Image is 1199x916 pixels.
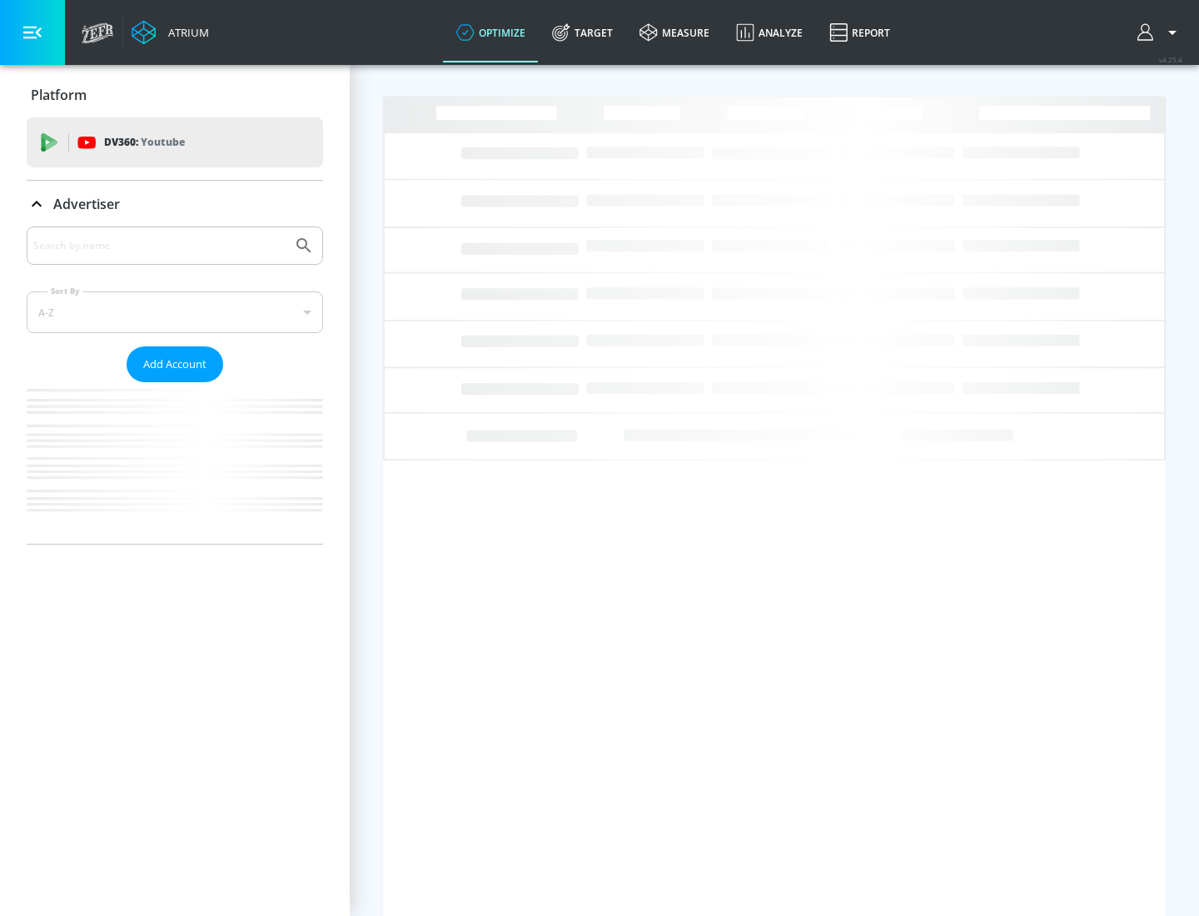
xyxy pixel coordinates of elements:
div: DV360: Youtube [27,117,323,167]
p: DV360: [104,133,185,152]
a: Target [539,2,626,62]
div: Platform [27,72,323,118]
input: Search by name [33,235,286,256]
p: Youtube [141,133,185,151]
div: A-Z [27,291,323,333]
div: Advertiser [27,227,323,544]
div: Advertiser [27,181,323,227]
span: Add Account [143,355,206,374]
a: optimize [443,2,539,62]
a: Analyze [723,2,816,62]
p: Platform [31,86,87,104]
a: Report [816,2,903,62]
p: Advertiser [53,195,120,213]
nav: list of Advertiser [27,382,323,544]
div: Atrium [162,25,209,40]
a: Atrium [132,20,209,45]
label: Sort By [47,286,83,296]
a: measure [626,2,723,62]
button: Add Account [127,346,223,382]
span: v 4.25.4 [1159,55,1182,64]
